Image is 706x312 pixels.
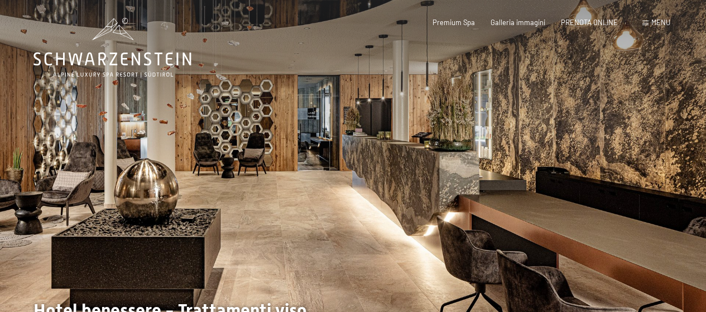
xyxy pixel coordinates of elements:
[433,18,475,27] a: Premium Spa
[491,18,545,27] a: Galleria immagini
[561,18,618,27] a: PRENOTA ONLINE
[651,18,670,27] span: Menu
